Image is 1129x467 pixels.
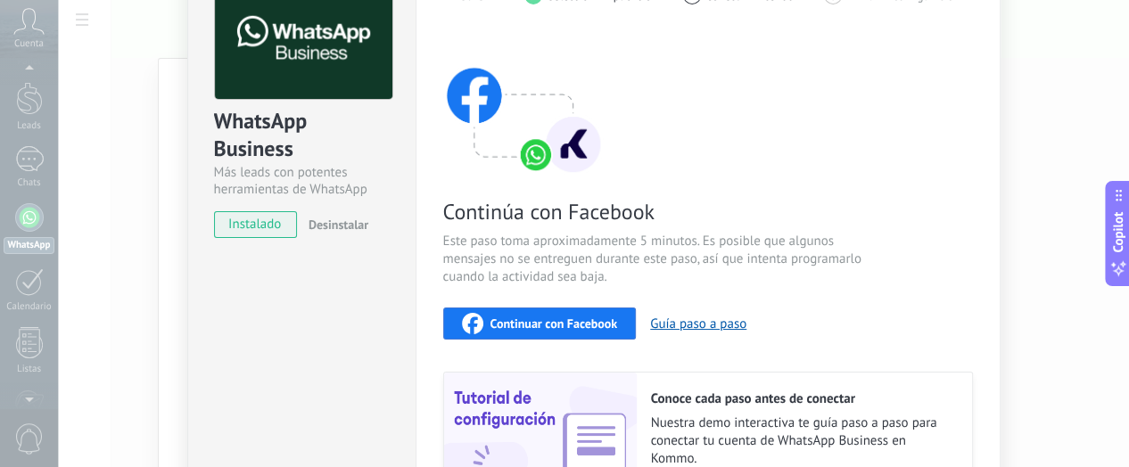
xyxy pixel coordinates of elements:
span: Copilot [1109,212,1127,253]
span: instalado [215,211,296,238]
img: connect with facebook [443,33,604,176]
div: Más leads con potentes herramientas de WhatsApp [214,164,390,198]
button: Continuar con Facebook [443,307,637,340]
button: Guía paso a paso [650,315,746,332]
div: WhatsApp Business [214,107,390,164]
span: Continuar con Facebook [490,317,618,330]
h2: Conoce cada paso antes de conectar [651,390,954,407]
span: Desinstalar [309,217,368,233]
span: Continúa con Facebook [443,198,868,225]
span: Este paso toma aproximadamente 5 minutos. Es posible que algunos mensajes no se entreguen durante... [443,233,868,286]
button: Desinstalar [301,211,368,238]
